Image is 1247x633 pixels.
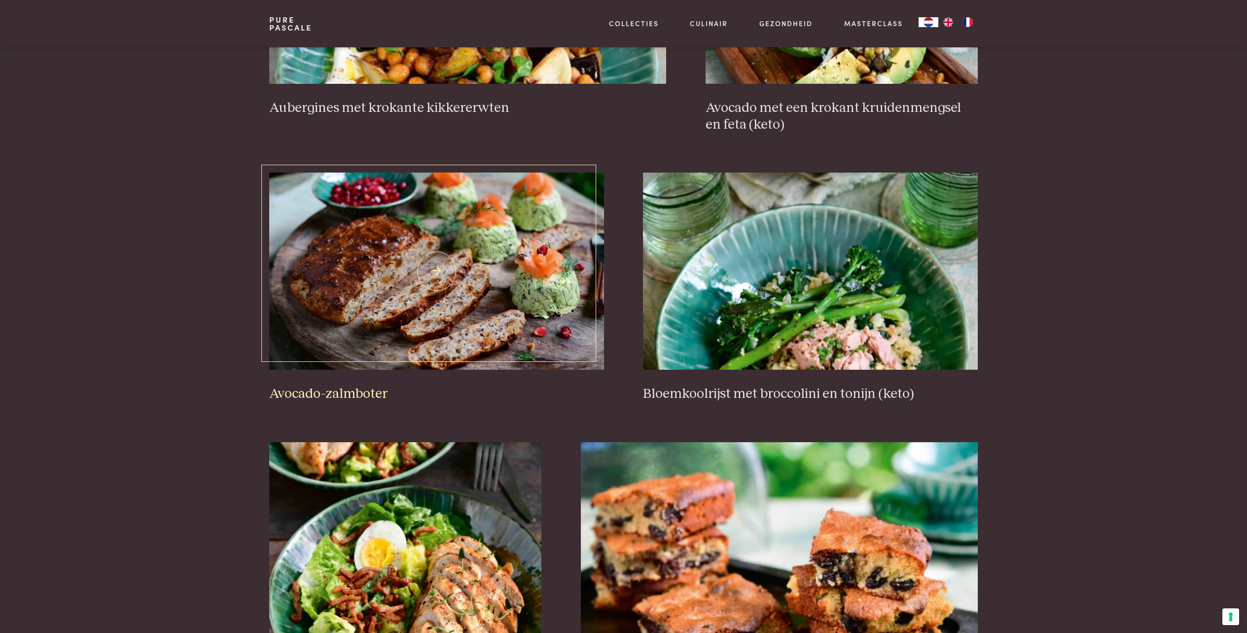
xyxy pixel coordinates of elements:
a: Gezondheid [759,18,813,29]
ul: Language list [938,17,978,27]
a: FR [958,17,978,27]
h3: Bloemkoolrijst met broccolini en tonijn (keto) [643,386,977,403]
a: Avocado-zalmboter Avocado-zalmboter [269,173,604,402]
a: Collecties [609,18,659,29]
img: Avocado-zalmboter [269,173,604,370]
h3: Avocado-zalmboter [269,386,604,403]
img: Bloemkoolrijst met broccolini en tonijn (keto) [643,173,977,370]
a: EN [938,17,958,27]
div: Language [919,17,938,27]
h3: Aubergines met krokante kikkererwten [269,100,666,117]
button: Uw voorkeuren voor toestemming voor trackingtechnologieën [1222,608,1239,625]
h3: Avocado met een krokant kruidenmengsel en feta (keto) [706,100,978,134]
aside: Language selected: Nederlands [919,17,978,27]
a: Masterclass [844,18,903,29]
a: Culinair [690,18,728,29]
a: NL [919,17,938,27]
a: PurePascale [269,16,312,32]
a: Bloemkoolrijst met broccolini en tonijn (keto) Bloemkoolrijst met broccolini en tonijn (keto) [643,173,977,402]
